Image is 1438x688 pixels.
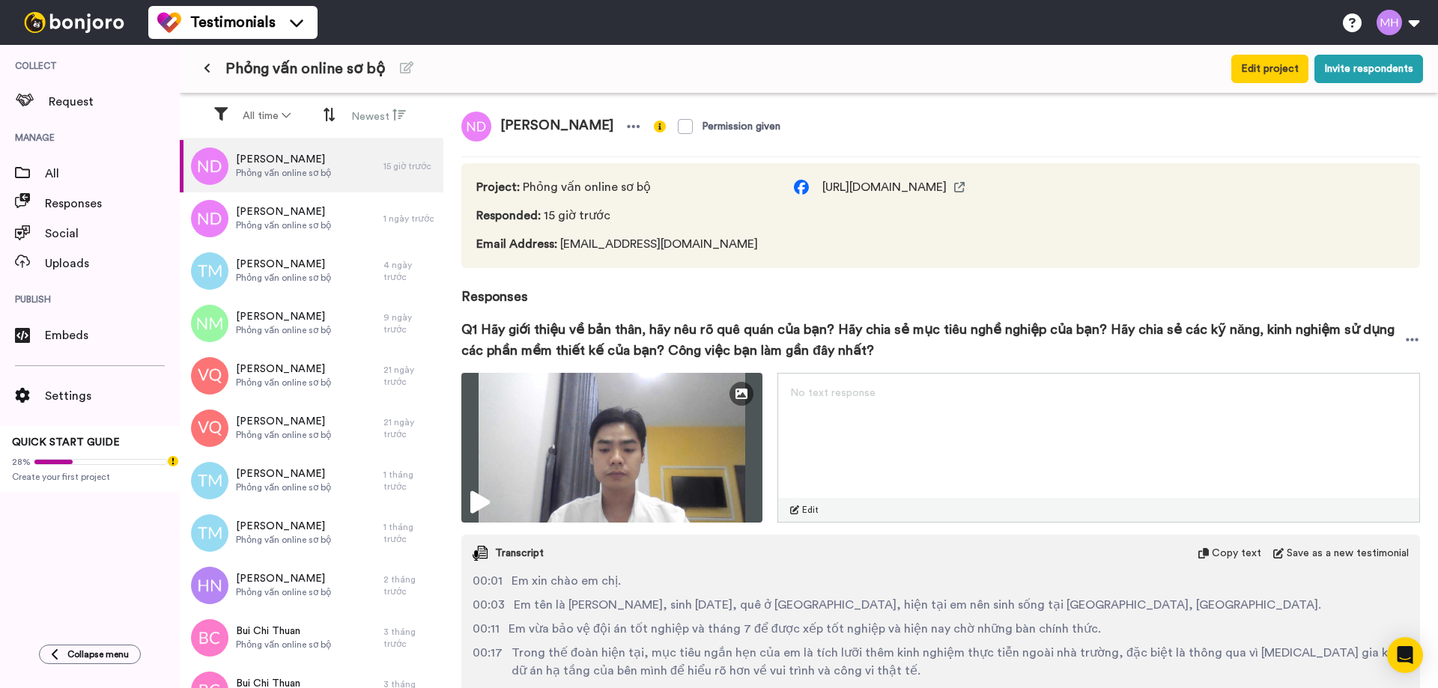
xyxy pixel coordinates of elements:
span: All [45,165,180,183]
span: 00:03 [473,596,505,614]
span: Social [45,225,180,243]
a: [PERSON_NAME]Phỏng vấn online sơ bộ9 ngày trước [180,297,443,350]
img: nd.png [191,200,228,237]
div: 1 tháng trước [383,469,436,493]
div: 15 giờ trước [383,160,436,172]
a: Bui Chi ThuanPhỏng vấn online sơ bộ3 tháng trước [180,612,443,664]
span: Q1 Hãy giới thiệu về bản thân, hãy nêu rõ quê quán của bạn? Hãy chia sẻ mục tiêu nghề nghiệp của ... [461,319,1404,361]
div: 9 ngày trước [383,311,436,335]
span: 00:01 [473,572,503,590]
span: Edit [802,504,819,516]
div: Open Intercom Messenger [1387,637,1423,673]
span: Phỏng vấn online sơ bộ [225,58,385,79]
div: Permission given [702,119,780,134]
img: tm.png [191,462,228,499]
a: [PERSON_NAME]Phỏng vấn online sơ bộ1 ngày trước [180,192,443,245]
span: Phỏng vấn online sơ bộ [236,272,331,284]
span: Responses [461,268,1420,307]
img: nm.png [191,305,228,342]
span: Uploads [45,255,180,273]
img: nd.png [461,112,491,141]
span: Email Address : [476,238,557,250]
img: nd.png [191,147,228,185]
span: Em xin chào em chị. [512,572,621,590]
img: facebook.svg [794,180,809,195]
span: Bui Chi Thuan [236,624,331,639]
span: 00:11 [473,620,500,638]
span: Phỏng vấn online sơ bộ [236,324,331,336]
span: [PERSON_NAME] [491,112,622,141]
img: vq.png [191,357,228,395]
span: [URL][DOMAIN_NAME] [822,178,947,196]
a: [PERSON_NAME]Phỏng vấn online sơ bộ15 giờ trước [180,140,443,192]
span: Responded : [476,210,541,222]
a: [PERSON_NAME]Phỏng vấn online sơ bộ1 tháng trước [180,507,443,559]
button: Newest [342,102,415,130]
div: 21 ngày trước [383,364,436,388]
button: Invite respondents [1314,55,1423,83]
span: No text response [790,388,876,398]
div: 3 tháng trước [383,626,436,650]
span: [PERSON_NAME] [236,466,331,481]
a: [PERSON_NAME]Phỏng vấn online sơ bộ1 tháng trước [180,454,443,507]
span: Settings [45,387,180,405]
span: Project : [476,181,520,193]
span: Request [49,93,180,111]
span: [PERSON_NAME] [236,309,331,324]
span: [PERSON_NAME] [236,414,331,429]
span: Phỏng vấn online sơ bộ [236,586,331,598]
img: vq.png [191,410,228,447]
span: 15 giờ trước [476,207,764,225]
a: [PERSON_NAME]Phỏng vấn online sơ bộ4 ngày trước [180,245,443,297]
span: Phỏng vấn online sơ bộ [236,377,331,389]
img: hn.png [191,567,228,604]
span: Em vừa bảo vệ đội án tốt nghiệp và tháng 7 để được xếp tốt nghiệp và hiện nay chờ những bàn chính... [509,620,1101,638]
span: Responses [45,195,180,213]
span: Save as a new testimonial [1287,546,1409,561]
span: [PERSON_NAME] [236,571,331,586]
span: Collapse menu [67,648,129,660]
span: [PERSON_NAME] [236,204,331,219]
img: 418b0464-896b-4e20-afcb-083ccc63b4f0-thumbnail_full-1760009886.jpg [461,373,762,523]
button: Edit project [1231,55,1308,83]
button: All time [234,103,300,130]
span: Trong thế đoàn hiện tại, mục tiêu ngắn hẹn của em là tích lưỡi thêm kinh nghiệm thực tiễn ngoài n... [512,644,1409,680]
div: 1 tháng trước [383,521,436,545]
span: [PERSON_NAME] [236,257,331,272]
button: Collapse menu [39,645,141,664]
span: 28% [12,456,31,468]
span: Phỏng vấn online sơ bộ [236,219,331,231]
span: QUICK START GUIDE [12,437,120,448]
img: tm-color.svg [157,10,181,34]
div: 21 ngày trước [383,416,436,440]
span: 00:17 [473,644,503,680]
span: [PERSON_NAME] [236,152,331,167]
span: Phỏng vấn online sơ bộ [236,429,331,441]
span: Copy text [1212,546,1261,561]
span: [PERSON_NAME] [236,362,331,377]
span: Phỏng vấn online sơ bộ [236,639,331,651]
span: [EMAIL_ADDRESS][DOMAIN_NAME] [476,235,764,253]
span: [PERSON_NAME] [236,519,331,534]
span: Embeds [45,326,180,344]
img: transcript.svg [473,546,488,561]
span: Phỏng vấn online sơ bộ [236,534,331,546]
span: Phỏng vấn online sơ bộ [236,481,331,493]
span: Em tên là [PERSON_NAME], sinh [DATE], quê ở [GEOGRAPHIC_DATA], hiện tại em nên sinh sống tại [GEO... [514,596,1321,614]
span: Transcript [495,546,544,561]
a: [PERSON_NAME]Phỏng vấn online sơ bộ2 tháng trước [180,559,443,612]
div: Tooltip anchor [166,454,180,468]
img: info-yellow.svg [654,121,666,133]
span: Create your first project [12,471,168,483]
span: Phỏng vấn online sơ bộ [476,178,764,196]
span: Testimonials [190,12,276,33]
img: bj-logo-header-white.svg [18,12,130,33]
img: tm.png [191,252,228,290]
div: 2 tháng trước [383,573,436,597]
div: 4 ngày trước [383,259,436,283]
a: [PERSON_NAME]Phỏng vấn online sơ bộ21 ngày trước [180,350,443,402]
img: bc.png [191,619,228,657]
div: 1 ngày trước [383,213,436,225]
a: [PERSON_NAME]Phỏng vấn online sơ bộ21 ngày trước [180,402,443,454]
